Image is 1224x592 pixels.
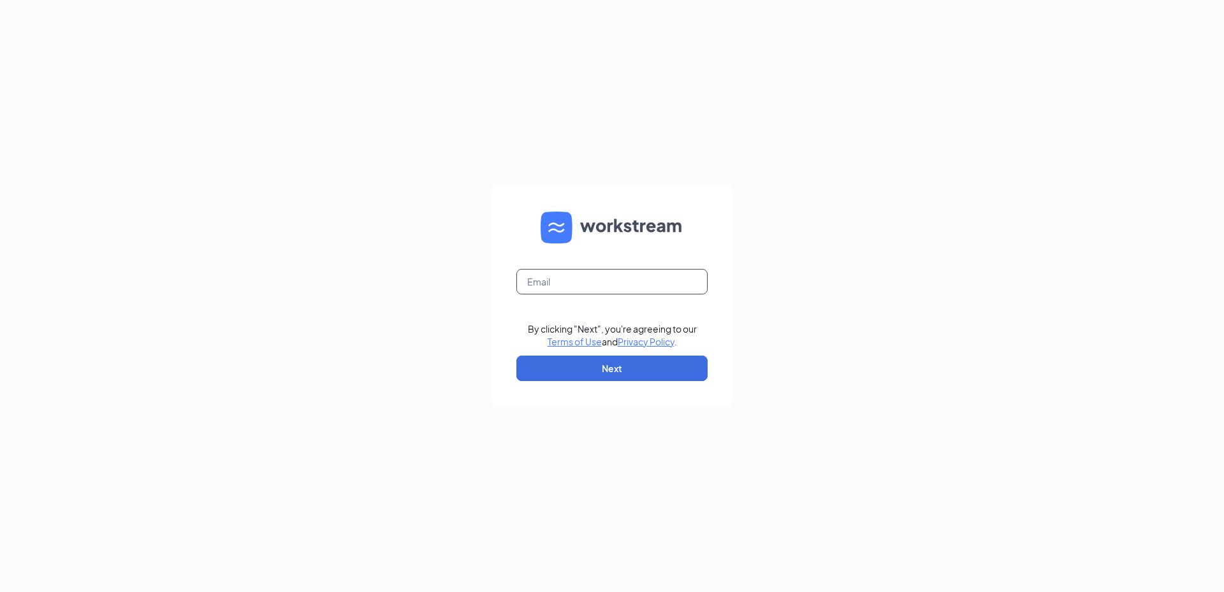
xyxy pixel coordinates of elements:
a: Privacy Policy [618,336,674,347]
img: WS logo and Workstream text [541,212,683,243]
button: Next [516,356,708,381]
div: By clicking "Next", you're agreeing to our and . [528,322,697,348]
input: Email [516,269,708,294]
a: Terms of Use [548,336,602,347]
